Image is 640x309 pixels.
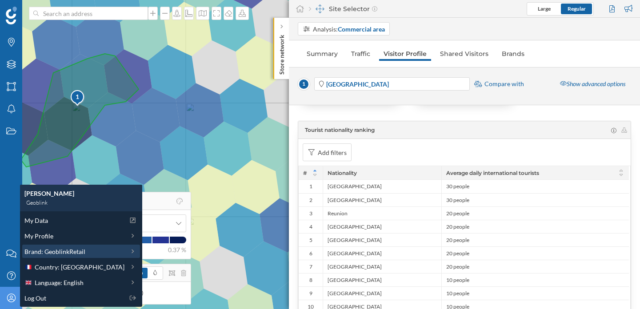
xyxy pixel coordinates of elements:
a: Traffic [347,47,375,61]
span: 1 [298,78,310,90]
div: [GEOGRAPHIC_DATA] [323,260,441,273]
div: [GEOGRAPHIC_DATA] [323,233,441,246]
div: [GEOGRAPHIC_DATA] [323,273,441,286]
span: Average daily international tourists [446,170,539,176]
div: Site Selector [309,4,377,13]
strong: [GEOGRAPHIC_DATA] [326,80,389,88]
span: Log Out [24,293,46,303]
strong: Commercial area [338,25,385,33]
div: [GEOGRAPHIC_DATA] [323,180,441,193]
div: 2 [299,193,323,206]
img: Geoblink Logo [6,7,17,24]
span: My Profile [24,231,53,241]
a: Shared Visitors [436,47,493,61]
div: 5 [299,233,323,246]
div: 8 [299,273,323,286]
span: 30 people [446,197,469,204]
p: Store network [277,31,286,75]
div: Reunion [323,206,441,220]
div: 9 [299,286,323,300]
span: Country: [GEOGRAPHIC_DATA] [35,262,124,272]
div: 1 [70,90,84,106]
span: Language: English [35,278,84,287]
img: dashboards-manager.svg [316,4,324,13]
span: 10 people [446,290,469,297]
div: [GEOGRAPHIC_DATA] [323,246,441,260]
div: Analysis: [313,24,385,34]
a: Brands [497,47,529,61]
div: Geoblink [24,198,138,207]
span: 30 people [446,183,469,190]
span: Regular [568,5,586,12]
div: [PERSON_NAME] [24,189,138,198]
div: Show advanced options [555,76,631,92]
a: Summary [302,47,342,61]
div: [GEOGRAPHIC_DATA] [323,193,441,206]
div: 1 [299,180,323,193]
div: 6 [299,246,323,260]
span: 20 people [446,263,469,270]
span: 20 people [446,250,469,257]
span: 20 people [446,223,469,230]
div: 4 [299,220,323,233]
span: 0.37 % [168,246,186,254]
div: 7 [299,260,323,273]
div: Add filters [318,148,347,157]
span: My Data [24,216,48,225]
div: [GEOGRAPHIC_DATA] [323,286,441,300]
div: Nationality [323,166,441,179]
img: pois-map-marker.svg [70,90,85,107]
span: Support [19,6,51,14]
span: Compare with [484,79,524,88]
div: # [299,166,323,179]
a: Visitor Profile [379,47,431,61]
span: Large [538,5,551,12]
span: 20 people [446,237,469,244]
span: Tourist nationality ranking [305,126,375,134]
div: 1 [70,92,85,101]
span: 20 people [446,210,469,217]
div: 3 [299,206,323,220]
span: Brand: GeoblinkRetail [24,247,85,256]
div: [GEOGRAPHIC_DATA] [323,220,441,233]
span: 10 people [446,277,469,284]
